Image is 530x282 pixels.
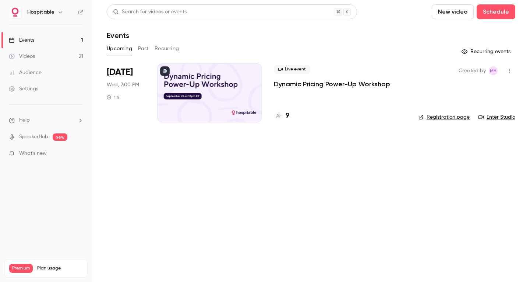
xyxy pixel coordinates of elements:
[19,150,47,157] span: What's new
[418,114,470,121] a: Registration page
[113,8,187,16] div: Search for videos or events
[53,133,67,141] span: new
[432,4,474,19] button: New video
[19,116,30,124] span: Help
[9,85,38,93] div: Settings
[107,66,133,78] span: [DATE]
[489,66,498,75] span: Marketing Hospitable
[477,4,515,19] button: Schedule
[490,66,497,75] span: MH
[9,116,83,124] li: help-dropdown-opener
[286,111,289,121] h4: 9
[107,94,119,100] div: 1 h
[9,53,35,60] div: Videos
[459,66,486,75] span: Created by
[274,80,390,88] a: Dynamic Pricing Power-Up Workshop
[9,36,34,44] div: Events
[19,133,48,141] a: SpeakerHub
[9,6,21,18] img: Hospitable
[274,111,289,121] a: 9
[274,65,310,74] span: Live event
[107,31,129,40] h1: Events
[9,264,33,273] span: Premium
[107,43,132,55] button: Upcoming
[138,43,149,55] button: Past
[107,63,145,122] div: Sep 24 Wed, 12:00 PM (America/Toronto)
[478,114,515,121] a: Enter Studio
[37,265,83,271] span: Plan usage
[107,81,139,88] span: Wed, 7:00 PM
[155,43,179,55] button: Recurring
[27,8,54,16] h6: Hospitable
[458,46,515,58] button: Recurring events
[9,69,42,76] div: Audience
[74,150,83,157] iframe: Noticeable Trigger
